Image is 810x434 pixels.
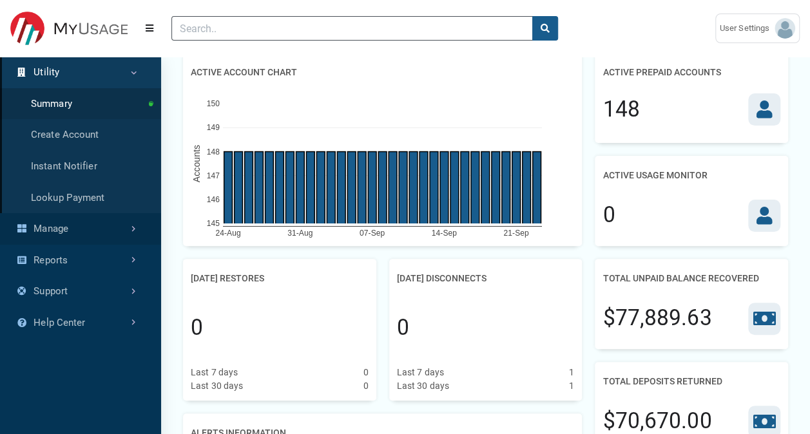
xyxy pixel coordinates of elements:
[191,312,203,344] div: 0
[191,267,264,290] h2: [DATE] Restores
[603,302,711,334] div: $77,889.63
[397,379,449,393] div: Last 30 days
[715,14,800,43] a: User Settings
[10,12,128,46] img: ESITESTV3 Logo
[363,366,369,379] div: 0
[603,93,639,126] div: 148
[171,16,533,41] input: Search
[603,267,758,290] h2: Total Unpaid Balance Recovered
[603,61,720,84] h2: Active Prepaid Accounts
[569,366,574,379] div: 1
[363,379,369,393] div: 0
[603,164,707,187] h2: Active Usage Monitor
[397,312,409,344] div: 0
[191,61,297,84] h2: Active Account Chart
[532,16,558,41] button: search
[397,267,487,290] h2: [DATE] Disconnects
[138,17,161,40] button: Menu
[397,366,444,379] div: Last 7 days
[603,199,615,231] div: 0
[720,22,775,35] span: User Settings
[603,370,722,393] h2: Total Deposits Returned
[569,379,574,393] div: 1
[191,366,238,379] div: Last 7 days
[191,379,243,393] div: Last 30 days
